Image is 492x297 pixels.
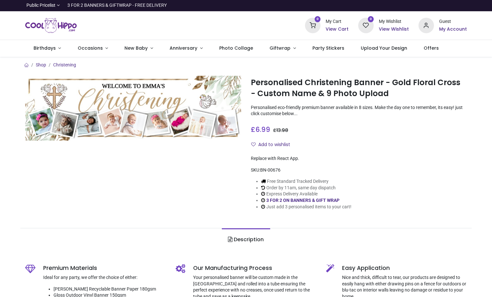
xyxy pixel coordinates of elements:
span: Occasions [78,45,103,51]
a: Anniversary [161,40,211,57]
a: Giftwrap [261,40,304,57]
div: My Cart [326,18,349,25]
span: New Baby [124,45,148,51]
div: My Wishlist [379,18,409,25]
a: Description [222,228,270,251]
span: Offers [424,45,439,51]
span: Anniversary [170,45,197,51]
p: Ideal for any party, we offer the choice of either: [43,274,166,281]
i: Add to wishlist [251,142,256,147]
h5: Easy Application [342,264,467,272]
a: Logo of Cool Hippo [25,16,77,35]
li: Free Standard Tracked Delivery [261,178,351,185]
li: Express Delivery Available [261,191,351,197]
iframe: Customer reviews powered by Trustpilot [331,2,467,9]
a: Birthdays [25,40,69,57]
span: £ [251,125,270,134]
a: Occasions [69,40,116,57]
a: 3 FOR 2 ON BANNERS & GIFT WRAP [266,198,339,203]
span: Upload Your Design [361,45,407,51]
a: New Baby [116,40,162,57]
span: £ [273,127,288,134]
h1: Personalised Christening Banner - Gold Floral Cross - Custom Name & 9 Photo Upload [251,77,467,99]
span: Public Pricelist [26,2,55,9]
sup: 0 [315,16,321,22]
h5: Our Manufacturing Process [193,264,317,272]
a: Public Pricelist [25,2,60,9]
span: Party Stickers [312,45,344,51]
a: My Account [439,26,467,33]
a: View Cart [326,26,349,33]
button: Add to wishlistAdd to wishlist [251,139,296,150]
span: 6.99 [255,125,270,134]
a: Christening [53,62,76,67]
li: Just add 3 personalised items to your cart! [261,204,351,210]
span: BN-00676 [260,167,280,173]
span: 13.98 [276,127,288,134]
li: [PERSON_NAME] Recyclable Banner Paper 180gsm [54,286,166,292]
span: Giftwrap [270,45,290,51]
a: View Wishlist [379,26,409,33]
img: Cool Hippo [25,16,77,35]
div: 3 FOR 2 BANNERS & GIFTWRAP - FREE DELIVERY [67,2,167,9]
li: Order by 11am, same day dispatch [261,185,351,191]
sup: 0 [368,16,374,22]
div: Guest [439,18,467,25]
div: SKU: [251,167,467,173]
h5: Premium Materials [43,264,166,272]
p: Personalised eco-friendly premium banner available in 8 sizes. Make the day one to remember, its ... [251,104,467,117]
a: 0 [358,23,374,28]
span: Birthdays [34,45,56,51]
a: Shop [36,62,46,67]
div: Replace with React App. [251,155,467,162]
span: Photo Collage [219,45,253,51]
a: 0 [305,23,320,28]
img: Personalised Christening Banner - Gold Floral Cross - Custom Name & 9 Photo Upload [25,76,241,141]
